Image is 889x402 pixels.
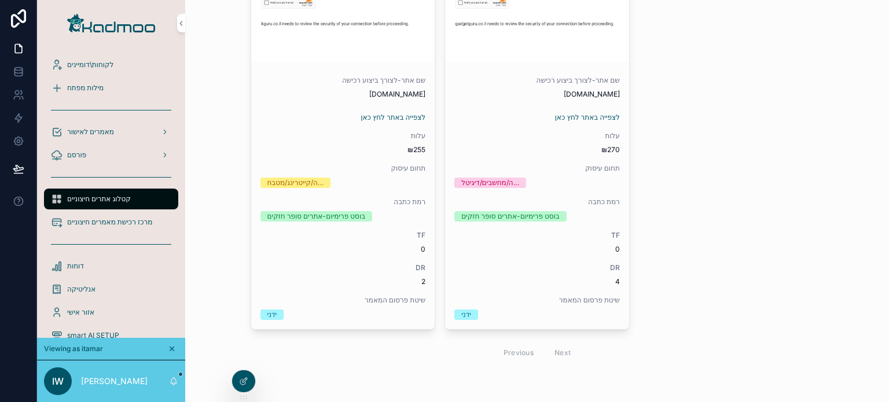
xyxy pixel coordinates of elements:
div: scrollable content [37,46,185,338]
a: דוחות [44,256,178,276]
a: לצפייה באתר לחץ כאן [361,113,425,121]
span: אזור אישי [67,308,94,317]
span: 4 [454,277,620,286]
span: קטלוג אתרים חיצוניים [67,194,131,204]
span: לקוחות\דומיינים [67,60,113,69]
span: עלות [454,131,620,141]
span: שיטת פרסום המאמר [260,296,426,305]
span: רמת כתבה [454,197,620,206]
div: בוסט פרימיום-אתרים סופר חזקים [461,211,560,222]
img: App logo [67,14,155,32]
a: מילות מפתח [44,78,178,98]
span: מרכז רכישת מאמרים חיצוניים [67,217,152,227]
span: TF [260,231,426,240]
span: ₪270 [454,145,620,154]
a: smart AI SETUP [44,325,178,346]
a: מרכז רכישת מאמרים חיצוניים [44,212,178,233]
span: 0 [454,245,620,254]
span: DR [260,263,426,272]
span: iw [52,374,64,388]
span: 2 [260,277,426,286]
span: 0 [260,245,426,254]
span: פורסם [67,150,86,160]
span: ₪255 [260,145,426,154]
span: דוחות [67,261,84,271]
span: Viewing as itamar [44,344,103,353]
span: smart AI SETUP [67,331,119,340]
span: תחום עיסוק [260,164,426,173]
div: …ה/מחשבים/דיגיטל [461,178,519,188]
span: DR [454,263,620,272]
span: שם אתר-לצורך ביצוע רכישה [454,76,620,85]
div: ידני [461,309,471,320]
span: שיטת פרסום המאמר [454,296,620,305]
span: [DOMAIN_NAME] [260,90,426,99]
span: מאמרים לאישור [67,127,114,137]
a: קטלוג אתרים חיצוניים [44,189,178,209]
div: בוסט פרימיום-אתרים סופר חזקים [267,211,366,222]
span: מילות מפתח [67,83,104,93]
div: …ה/קייטרינג/מטבח [267,178,324,188]
span: תחום עיסוק [454,164,620,173]
a: לצפייה באתר לחץ כאן [555,113,620,121]
a: אזור אישי [44,302,178,323]
span: רמת כתבה [260,197,426,206]
span: TF [454,231,620,240]
span: שם אתר-לצורך ביצוע רכישה [260,76,426,85]
span: אנליטיקה [67,285,95,294]
span: עלות [260,131,426,141]
span: [DOMAIN_NAME] [454,90,620,99]
a: מאמרים לאישור [44,121,178,142]
a: פורסם [44,145,178,165]
p: [PERSON_NAME] [81,375,148,387]
div: ידני [267,309,277,320]
a: אנליטיקה [44,279,178,300]
a: לקוחות\דומיינים [44,54,178,75]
